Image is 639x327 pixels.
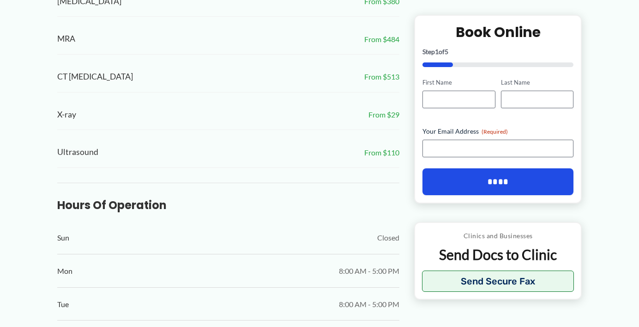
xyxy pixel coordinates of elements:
button: Send Secure Fax [422,271,574,292]
p: Send Docs to Clinic [422,246,574,264]
h3: Hours of Operation [57,198,399,212]
p: Step of [422,49,573,55]
span: From $110 [364,146,399,160]
span: From $513 [364,70,399,84]
label: Last Name [501,78,573,87]
span: 8:00 AM - 5:00 PM [339,297,399,311]
span: Tue [57,297,69,311]
label: First Name [422,78,495,87]
span: From $484 [364,32,399,46]
span: Sun [57,231,69,245]
p: Clinics and Businesses [422,230,574,242]
span: MRA [57,31,75,47]
span: CT [MEDICAL_DATA] [57,69,133,85]
span: 5 [445,48,448,56]
span: Ultrasound [57,145,98,160]
span: 1 [435,48,439,56]
label: Your Email Address [422,127,573,136]
span: 8:00 AM - 5:00 PM [339,264,399,278]
span: From $29 [368,108,399,122]
span: Mon [57,264,72,278]
span: Closed [377,231,399,245]
h2: Book Online [422,23,573,41]
span: (Required) [482,128,508,135]
span: X-ray [57,107,76,123]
